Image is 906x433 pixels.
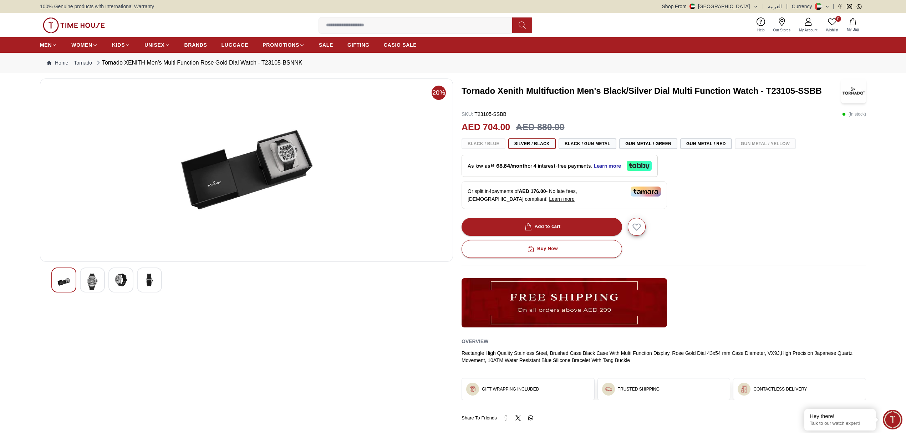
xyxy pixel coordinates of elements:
p: ( In stock ) [842,111,866,118]
button: Gun Metal / Red [680,138,732,149]
p: Talk to our watch expert! [810,421,870,427]
h2: AED 704.00 [462,121,510,134]
span: 20% [432,86,446,100]
span: WOMEN [71,41,92,49]
button: العربية [768,3,782,10]
a: GIFTING [347,39,370,51]
img: Tornado XENITH Men's Multi Function Rose Gold Dial Watch - T23105-BSNNK [86,274,99,290]
div: Currency [792,3,815,10]
span: My Bag [844,27,862,32]
span: LUGGAGE [222,41,249,49]
p: T23105-SSBB [462,111,507,118]
div: Add to cart [523,223,561,231]
button: My Bag [843,17,863,34]
span: | [833,3,834,10]
h3: AED 880.00 [516,121,564,134]
img: Tornado XENITH Men's Multi Function Rose Gold Dial Watch - T23105-BSNNK [143,274,156,286]
button: Add to cart [462,218,622,236]
a: KIDS [112,39,130,51]
a: SALE [319,39,333,51]
span: 0 [835,16,841,22]
a: Whatsapp [856,4,862,9]
button: Gun Metal / Green [619,138,677,149]
div: Hey there! [810,413,870,420]
a: Our Stores [769,16,795,34]
nav: Breadcrumb [40,53,866,73]
img: Tornado XENITH Men's Multi Function Rose Gold Dial Watch - T23105-BSNNK [57,274,70,290]
span: CASIO SALE [384,41,417,49]
img: ... [43,17,105,33]
span: My Account [796,27,820,33]
img: ... [469,386,476,393]
a: 0Wishlist [822,16,843,34]
span: | [763,3,764,10]
span: GIFTING [347,41,370,49]
div: Buy Now [526,245,558,253]
a: WOMEN [71,39,98,51]
a: MEN [40,39,57,51]
a: Tornado [74,59,92,66]
a: Help [753,16,769,34]
img: Tamara [631,187,661,197]
h3: GIFT WRAPPING INCLUDED [482,386,539,392]
span: KIDS [112,41,125,49]
a: Home [47,59,68,66]
span: Our Stores [770,27,793,33]
h3: Tornado Xenith Multifuction Men's Black/Silver Dial Multi Function Watch - T23105-SSBB [462,85,833,97]
span: PROMOTIONS [263,41,299,49]
button: Black / Gun Metal [559,138,616,149]
span: Learn more [549,196,575,202]
span: SALE [319,41,333,49]
img: ... [462,278,667,327]
span: MEN [40,41,52,49]
span: BRANDS [184,41,207,49]
img: United Arab Emirates [689,4,695,9]
a: LUGGAGE [222,39,249,51]
button: Shop From[GEOGRAPHIC_DATA] [662,3,758,10]
span: Share To Friends [462,414,497,422]
button: Buy Now [462,240,622,258]
img: Tornado XENITH Men's Multi Function Rose Gold Dial Watch - T23105-BSNNK [114,274,127,286]
span: Help [754,27,768,33]
button: Silver / Black [508,138,556,149]
span: SKU : [462,111,473,117]
img: ... [740,386,748,393]
span: | [786,3,788,10]
span: UNISEX [144,41,164,49]
div: Rectangle High Quality Stainless Steel, Brushed Case Black Case With Multi Function Display, Rose... [462,350,866,364]
h3: TRUSTED SHIPPING [618,386,660,392]
img: Tornado Xenith Multifuction Men's Black/Silver Dial Multi Function Watch - T23105-SSBB [841,78,866,103]
a: PROMOTIONS [263,39,305,51]
img: ... [605,386,612,393]
img: Tornado XENITH Men's Multi Function Rose Gold Dial Watch - T23105-BSNNK [46,85,447,256]
a: BRANDS [184,39,207,51]
div: Chat Widget [883,410,902,429]
h2: Overview [462,336,488,347]
a: Instagram [847,4,852,9]
div: Or split in 4 payments of - No late fees, [DEMOGRAPHIC_DATA] compliant! [462,181,667,209]
a: CASIO SALE [384,39,417,51]
span: Wishlist [823,27,841,33]
span: AED 176.00 [519,188,546,194]
a: Facebook [837,4,843,9]
a: UNISEX [144,39,170,51]
span: 100% Genuine products with International Warranty [40,3,154,10]
h3: CONTACTLESS DELIVERY [753,386,807,392]
div: Tornado XENITH Men's Multi Function Rose Gold Dial Watch - T23105-BSNNK [95,58,302,67]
